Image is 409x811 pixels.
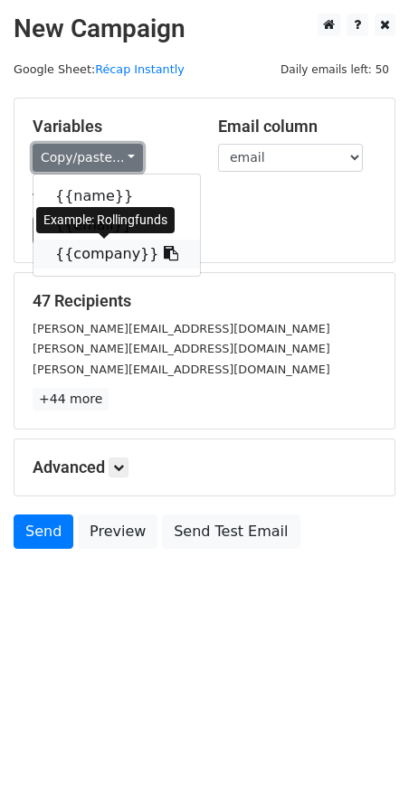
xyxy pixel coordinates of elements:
h5: 47 Recipients [33,291,376,311]
small: [PERSON_NAME][EMAIL_ADDRESS][DOMAIN_NAME] [33,342,330,355]
div: Widget de chat [319,724,409,811]
span: Daily emails left: 50 [274,60,395,80]
small: Google Sheet: [14,62,185,76]
small: [PERSON_NAME][EMAIL_ADDRESS][DOMAIN_NAME] [33,322,330,335]
h2: New Campaign [14,14,395,44]
h5: Advanced [33,457,376,477]
div: Example: Rollingfunds [36,207,175,233]
a: Preview [78,514,157,549]
iframe: Chat Widget [319,724,409,811]
a: Copy/paste... [33,144,143,172]
a: Send [14,514,73,549]
small: [PERSON_NAME][EMAIL_ADDRESS][DOMAIN_NAME] [33,363,330,376]
a: {{company}} [33,240,200,269]
a: {{name}} [33,182,200,211]
a: +44 more [33,388,109,410]
a: Send Test Email [162,514,300,549]
h5: Email column [218,117,376,137]
a: {{email}} [33,211,200,240]
a: Récap Instantly [95,62,185,76]
a: Daily emails left: 50 [274,62,395,76]
h5: Variables [33,117,191,137]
